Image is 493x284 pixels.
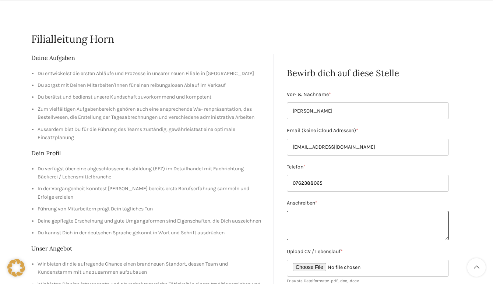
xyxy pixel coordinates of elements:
h2: Bewirb dich auf diese Stelle [287,67,449,79]
li: Du berätst und bedienst unsere Kundschaft zuvorkommend und kompetent [38,93,263,101]
h2: Dein Profil [31,149,263,157]
h2: Deine Aufgaben [31,54,263,62]
li: Zum vielfältigen Aufgabenbereich gehören auch eine ansprechende Wa- renpräsentation, das Bestellw... [38,105,263,122]
h1: Filialleitung Horn [31,32,462,46]
li: Du entwickelst die ersten Abläufe und Prozesse in unserer neuen Filiale in [GEOGRAPHIC_DATA] [38,70,263,78]
label: Vor- & Nachname [287,90,449,99]
li: Du kannst Dich in der deutschen Sprache gekonnt in Wort und Schrift ausdrücken [38,229,263,237]
label: Telefon [287,163,449,171]
li: In der Vergangenheit konntest [PERSON_NAME] bereits erste Berufserfahrung sammeln und Erfolge erz... [38,185,263,201]
li: Ausserdem bist Du für die Führung des Teams zuständig, gewährleistest eine optimale Einsatzplanung [38,125,263,142]
label: Upload CV / Lebenslauf [287,248,449,256]
li: Deine gepflegte Erscheinung und gute Umgangsformen sind Eigenschaften, die Dich auszeichnen [38,217,263,225]
li: Du sorgst mit Deinen Mitarbeiter/Innen für einen reibungslosen Ablauf im Verkauf [38,81,263,89]
li: Du verfügst über eine abgeschlossene Ausbildung (EFZ) im Detailhandel mit Fachrichtung Bäckerei /... [38,165,263,181]
label: Anschreiben [287,199,449,207]
li: Führung von Mitarbeitern prägt Dein tägliches Tun [38,205,263,213]
label: Email (keine iCloud Adressen) [287,127,449,135]
li: Wir bieten dir die aufregende Chance einen brandneuen Standort, dessen Team und Kundenstamm mit u... [38,260,263,277]
small: Erlaubte Dateiformate: .pdf, .doc, .docx [287,278,359,283]
a: Scroll to top button [467,258,486,277]
h2: Unser Angebot [31,244,263,252]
